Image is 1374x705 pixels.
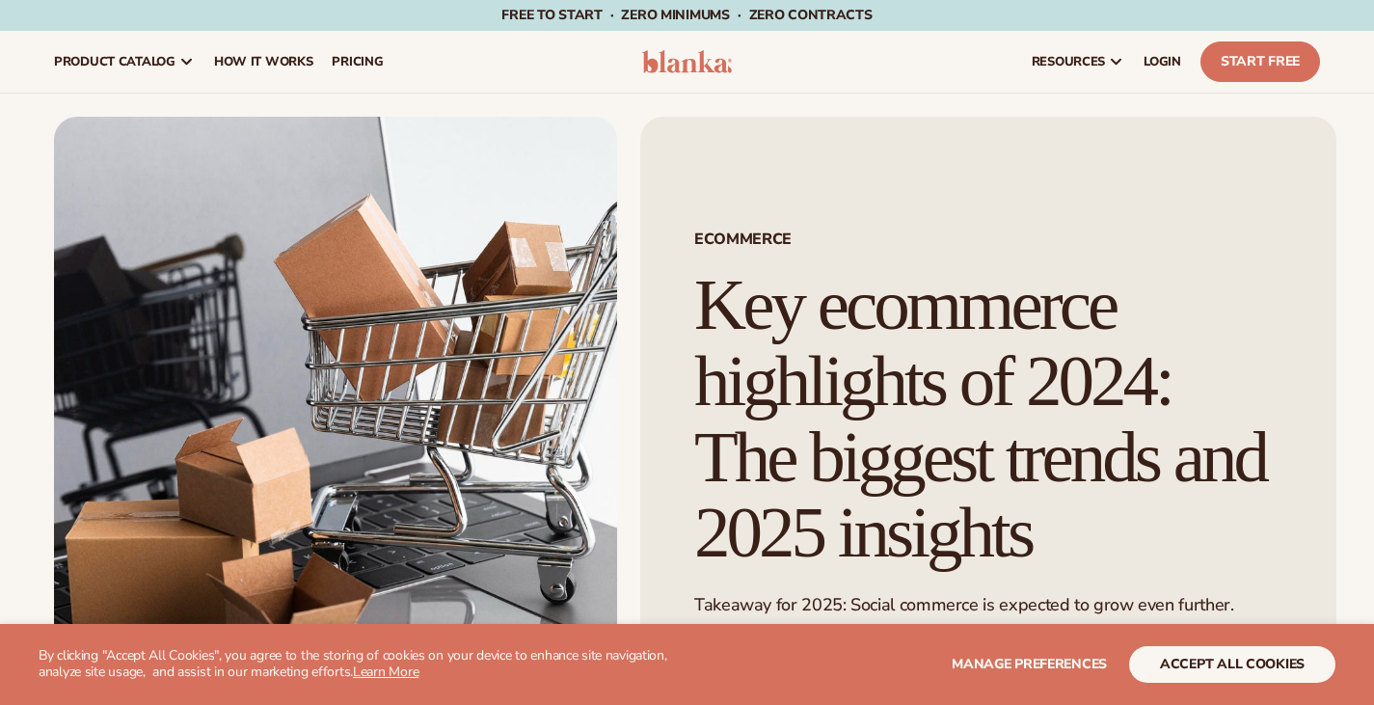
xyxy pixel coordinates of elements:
[1144,54,1181,69] span: LOGIN
[214,54,313,69] span: How It Works
[204,31,323,93] a: How It Works
[1200,41,1320,82] a: Start Free
[1032,54,1105,69] span: resources
[501,6,872,24] span: Free to start · ZERO minimums · ZERO contracts
[54,54,175,69] span: product catalog
[642,50,733,73] img: logo
[44,31,204,93] a: product catalog
[694,594,1282,616] p: Takeaway for 2025: Social commerce is expected to grow even further.
[1129,646,1335,683] button: accept all cookies
[353,663,418,681] a: Learn More
[694,231,1282,247] span: Ecommerce
[332,54,383,69] span: pricing
[39,648,712,681] p: By clicking "Accept All Cookies", you agree to the storing of cookies on your device to enhance s...
[952,655,1107,673] span: Manage preferences
[1022,31,1134,93] a: resources
[694,267,1282,571] h1: Key ecommerce highlights of 2024: The biggest trends and 2025 insights
[952,646,1107,683] button: Manage preferences
[322,31,392,93] a: pricing
[1134,31,1191,93] a: LOGIN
